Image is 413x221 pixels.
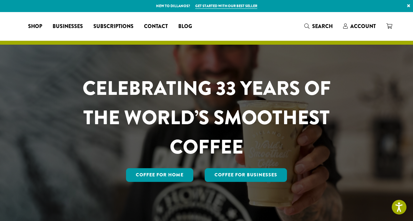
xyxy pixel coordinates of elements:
a: Search [299,21,338,32]
a: Shop [23,21,47,32]
span: Contact [144,22,168,31]
span: Shop [28,22,42,31]
span: Blog [178,22,192,31]
span: Account [350,22,376,30]
a: Get started with our best seller [195,3,257,9]
span: Businesses [53,22,83,31]
a: Coffee For Businesses [205,168,287,182]
span: Search [312,22,333,30]
span: Subscriptions [93,22,134,31]
h1: CELEBRATING 33 YEARS OF THE WORLD’S SMOOTHEST COFFEE [63,74,350,162]
a: Coffee for Home [126,168,193,182]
